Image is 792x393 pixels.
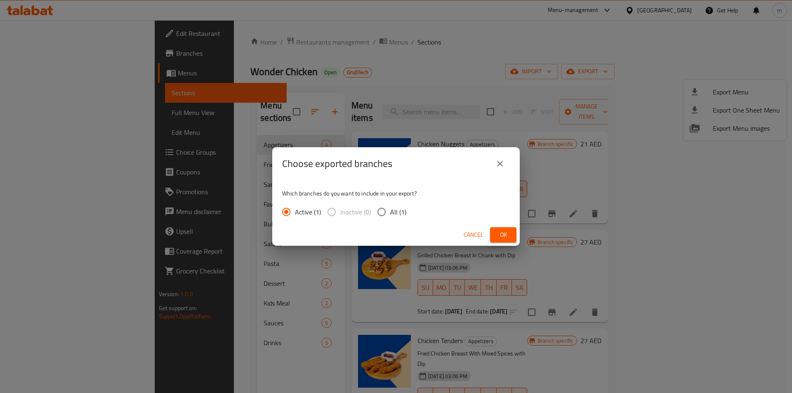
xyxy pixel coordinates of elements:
[464,230,483,240] span: Cancel
[460,227,487,242] button: Cancel
[490,227,516,242] button: Ok
[282,157,392,170] h2: Choose exported branches
[390,207,406,217] span: All (1)
[340,207,371,217] span: Inactive (0)
[490,154,510,174] button: close
[497,230,510,240] span: Ok
[282,189,510,198] p: Which branches do you want to include in your export?
[295,207,321,217] span: Active (1)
